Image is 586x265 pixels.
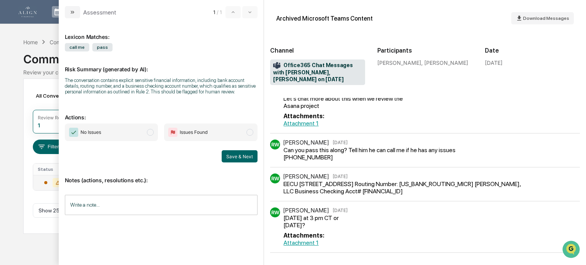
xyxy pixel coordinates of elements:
[34,66,105,72] div: We're available if you need us!
[38,122,40,128] div: 1
[65,77,258,95] div: The conversation contains explicit sensitive financial information, including bank account detail...
[283,120,319,127] a: Attachment 1
[15,149,48,157] span: Data Lookup
[65,57,258,72] p: Risk Summary (generated by AI):
[20,34,126,42] input: Clear
[50,39,111,45] div: Communications Archive
[65,43,89,51] span: call me
[8,84,49,90] div: Past conversations
[562,240,582,260] iframe: Open customer support
[38,115,74,120] div: Review Required
[63,103,66,109] span: •
[8,136,14,142] div: 🖐️
[333,207,348,213] time: Wednesday, August 13, 2025 at 9:56:05 AM
[283,232,357,239] div: Attachments:
[23,39,38,45] div: Home
[34,58,125,66] div: Start new chat
[15,135,49,143] span: Preclearance
[283,173,329,180] div: [PERSON_NAME]
[283,95,419,127] div: Let’s chat more about this when we review the Asana project
[276,15,373,22] div: Archived Microsoft Teams Content
[270,47,365,54] h2: Channel
[130,60,139,69] button: Start new chat
[283,112,419,120] div: Attachments:
[5,146,51,160] a: 🔎Data Lookup
[18,6,37,17] img: logo
[180,128,208,136] span: Issues Found
[377,47,472,54] h2: Participants
[69,128,78,137] img: Checkmark
[16,58,30,72] img: 8933085812038_c878075ebb4cc5468115_72.jpg
[511,12,574,24] button: Download Messages
[23,69,562,75] div: Review your communication records across channels
[270,207,280,217] div: RW
[377,59,472,66] div: [PERSON_NAME], [PERSON_NAME]
[283,139,329,146] div: [PERSON_NAME]
[283,239,319,246] a: Attachment 1
[283,180,531,195] div: EECU [STREET_ADDRESS] Routing Number: [US_BANK_ROUTING_MICR] [PERSON_NAME], LLC Business Checking...
[65,168,258,183] p: Notes (actions, resolutions etc.):
[24,103,62,109] span: [PERSON_NAME]
[8,150,14,156] div: 🔎
[68,103,83,109] span: [DATE]
[8,58,21,72] img: 1746055101610-c473b297-6a78-478c-a979-82029cc54cd1
[523,16,569,21] span: Download Messages
[270,140,280,149] div: RW
[52,132,98,146] a: 🗄️Attestations
[270,173,280,183] div: RW
[213,9,215,15] span: 1
[217,9,224,15] span: / 1
[333,173,348,179] time: Wednesday, August 13, 2025 at 9:54:38 AM
[65,24,258,40] div: Lexicon Matches:
[63,135,95,143] span: Attestations
[33,140,66,154] button: Filters
[33,164,74,175] th: Status
[168,128,177,137] img: Flag
[8,96,20,108] img: Jack Rasmussen
[65,105,258,120] p: Actions:
[118,83,139,92] button: See all
[33,90,90,102] div: All Conversations
[92,43,113,51] span: pass
[283,207,329,214] div: [PERSON_NAME]
[83,9,116,16] div: Assessment
[8,16,139,28] p: How can we help?
[283,214,357,246] div: [DATE] at 3 pm CT or [DATE]?
[15,104,21,110] img: 1746055101610-c473b297-6a78-478c-a979-82029cc54cd1
[485,47,580,54] h2: Date
[283,146,472,161] div: Can you pass this along? Tell him he can call me if he has any issues [PHONE_NUMBER]
[485,59,502,66] div: [DATE]
[23,46,562,66] div: Communications Archive
[5,132,52,146] a: 🖐️Preclearance
[333,140,348,145] time: Wednesday, August 13, 2025 at 9:54:37 AM
[54,168,92,174] a: Powered byPylon
[273,62,362,83] span: Office365 Chat Messages with [PERSON_NAME], [PERSON_NAME] on [DATE]
[55,136,61,142] div: 🗄️
[222,150,258,162] button: Save & Next
[76,168,92,174] span: Pylon
[80,128,101,136] span: No Issues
